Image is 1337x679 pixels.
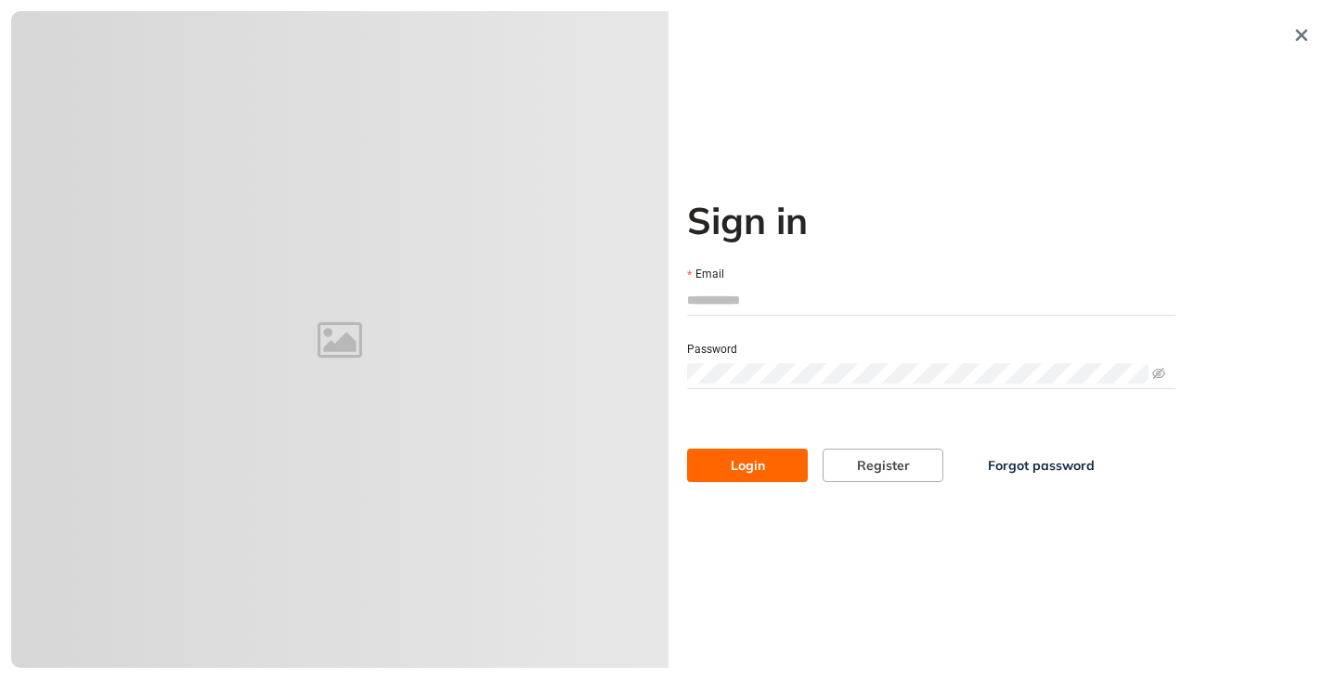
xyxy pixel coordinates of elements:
[687,266,724,283] label: Email
[958,449,1124,482] button: Forgot password
[731,455,765,476] span: Login
[988,455,1095,476] span: Forgot password
[687,341,737,359] label: Password
[823,449,943,482] button: Register
[687,286,1175,314] input: Email
[687,363,1149,384] input: Password
[687,198,1175,242] h2: Sign in
[857,455,910,476] span: Register
[1152,367,1165,380] span: eye-invisible
[687,449,808,482] button: Login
